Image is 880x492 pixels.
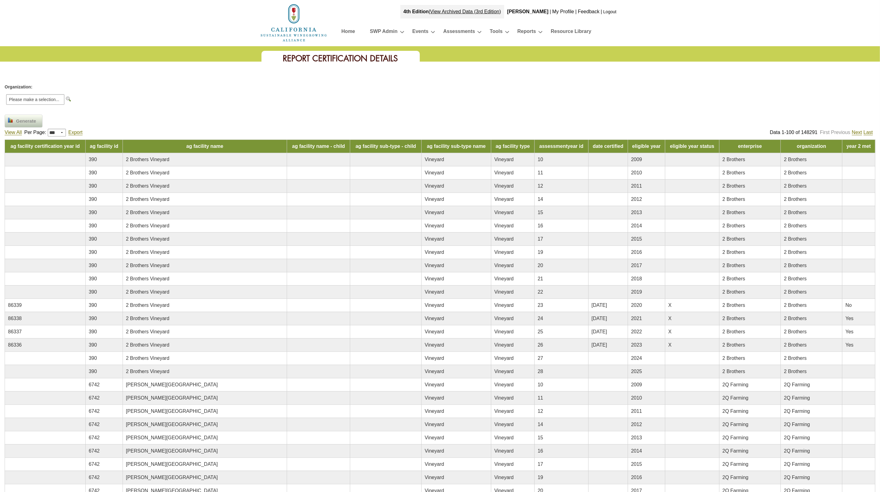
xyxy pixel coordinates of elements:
[126,197,169,202] span: 2 Brothers Vineyard
[430,9,501,14] a: View Archived Data (3rd Edition)
[89,435,100,440] span: 6742
[549,5,552,18] div: |
[784,157,807,162] span: 2 Brothers
[425,342,444,348] span: Vineyard
[126,382,218,387] span: [PERSON_NAME][GEOGRAPHIC_DATA]
[425,409,444,414] span: Vineyard
[784,289,807,295] span: 2 Brothers
[283,53,398,64] span: Report Certification Details
[628,140,665,153] td: eligible year
[126,303,169,308] span: 2 Brothers Vineyard
[507,9,549,14] b: [PERSON_NAME]
[412,27,428,38] a: Events
[723,223,745,228] span: 2 Brothers
[631,329,642,334] span: 2022
[89,236,97,242] span: 390
[538,276,543,281] span: 21
[538,263,543,268] span: 20
[89,223,97,228] span: 390
[126,342,169,348] span: 2 Brothers Vineyard
[631,356,642,361] span: 2024
[592,342,607,348] span: [DATE]
[631,462,642,467] span: 2015
[126,250,169,255] span: 2 Brothers Vineyard
[538,409,543,414] span: 12
[719,140,781,153] td: enterprise
[126,422,218,427] span: [PERSON_NAME][GEOGRAPHIC_DATA]
[592,316,607,321] span: [DATE]
[89,250,97,255] span: 390
[723,263,745,268] span: 2 Brothers
[5,115,43,128] a: Generate
[425,462,444,467] span: Vineyard
[490,27,502,38] a: Tools
[8,329,22,334] span: 86337
[491,140,534,153] td: ag facility type
[494,382,514,387] span: Vineyard
[846,303,852,308] span: No
[784,475,810,480] span: 2Q Farming
[538,157,543,162] span: 10
[723,435,748,440] span: 2Q Farming
[864,130,873,135] a: Last
[126,462,218,467] span: [PERSON_NAME][GEOGRAPHIC_DATA]
[126,210,169,215] span: 2 Brothers Vineyard
[89,475,100,480] span: 6742
[89,382,100,387] span: 6742
[723,395,748,401] span: 2Q Farming
[592,329,607,334] span: [DATE]
[842,140,875,153] td: year 2 met
[123,140,287,153] td: ag facility name
[425,236,444,242] span: Vineyard
[723,422,748,427] span: 2Q Farming
[631,395,642,401] span: 2010
[631,382,642,387] span: 2009
[784,170,807,175] span: 2 Brothers
[89,303,97,308] span: 390
[89,329,97,334] span: 390
[126,263,169,268] span: 2 Brothers Vineyard
[538,303,543,308] span: 23
[846,342,854,348] span: Yes
[784,263,807,268] span: 2 Brothers
[421,140,491,153] td: ag facility sub-type name
[494,395,514,401] span: Vineyard
[820,130,829,135] a: First
[723,462,748,467] span: 2Q Farming
[631,422,642,427] span: 2012
[631,475,642,480] span: 2016
[631,157,642,162] span: 2009
[89,342,97,348] span: 390
[784,236,807,242] span: 2 Brothers
[8,118,13,123] img: chart_bar.png
[425,276,444,281] span: Vineyard
[631,236,642,242] span: 2015
[770,130,818,135] span: Data 1-100 of 148291
[494,462,514,467] span: Vineyard
[784,409,810,414] span: 2Q Farming
[126,329,169,334] span: 2 Brothers Vineyard
[723,329,745,334] span: 2 Brothers
[631,223,642,228] span: 2014
[784,303,807,308] span: 2 Brothers
[494,475,514,480] span: Vineyard
[723,183,745,189] span: 2 Brothers
[126,276,169,281] span: 2 Brothers Vineyard
[425,395,444,401] span: Vineyard
[723,276,745,281] span: 2 Brothers
[494,236,514,242] span: Vineyard
[425,197,444,202] span: Vineyard
[260,20,328,25] a: Home
[723,342,745,348] span: 2 Brothers
[538,448,543,453] span: 16
[551,27,591,38] a: Resource Library
[494,409,514,414] span: Vineyard
[538,210,543,215] span: 15
[13,118,39,125] span: Generate
[631,409,642,414] span: 2011
[494,369,514,374] span: Vineyard
[443,27,475,38] a: Assessments
[494,250,514,255] span: Vineyard
[5,84,32,90] span: Organization:
[494,342,514,348] span: Vineyard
